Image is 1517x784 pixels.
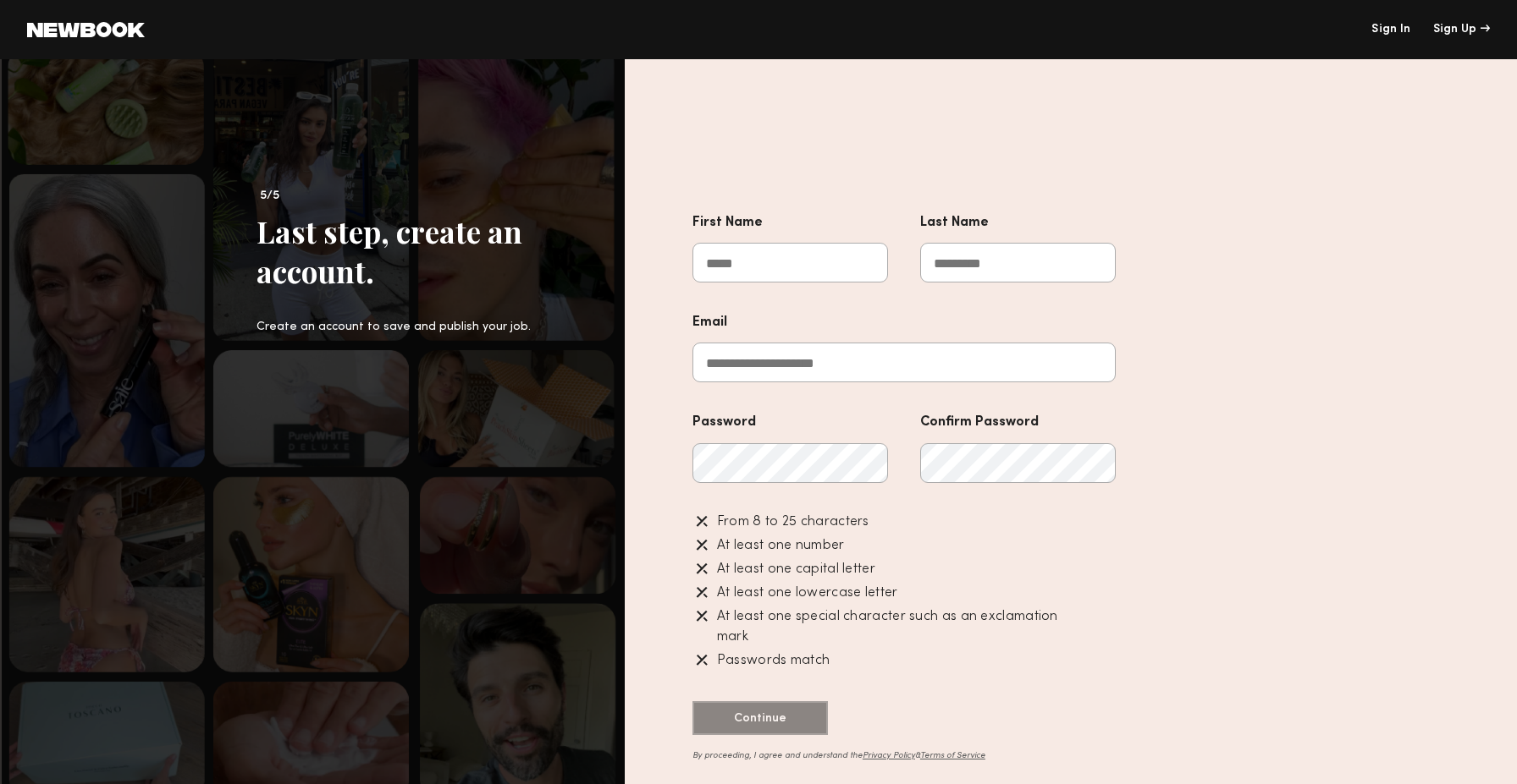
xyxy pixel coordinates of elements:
[704,512,1092,532] div: From 8 to 25 characters
[704,606,1092,647] div: At least one special character such as an exclamation mark
[704,559,1092,579] div: At least one capital letter
[257,186,574,206] div: 5/5
[1371,24,1410,36] a: Sign In
[692,343,1116,382] input: Email
[692,311,1116,334] div: Email
[692,443,888,483] input: Password
[257,318,574,336] div: Create an account to save and publish your job.
[920,211,1116,234] div: Last Name
[257,211,574,291] div: Last step, create an account.
[704,583,1092,603] div: At least one lowercase letter
[692,411,888,434] div: Password
[920,752,985,759] a: Terms of Service
[704,650,1092,671] div: Passwords match
[920,443,1116,483] input: Confirm Password
[920,243,1116,282] input: Last Name
[704,535,1092,556] div: At least one number
[920,411,1116,434] div: Confirm Password
[692,211,888,234] div: First Name
[692,752,1116,760] div: By proceeding, I agree and understand the &
[692,243,888,282] input: First Name
[1433,24,1490,36] a: Sign Up
[863,752,915,759] a: Privacy Policy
